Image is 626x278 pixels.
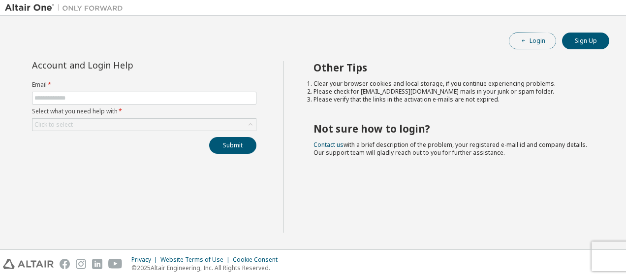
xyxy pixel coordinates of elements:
img: altair_logo.svg [3,259,54,269]
li: Please check for [EMAIL_ADDRESS][DOMAIN_NAME] mails in your junk or spam folder. [313,88,592,96]
div: Cookie Consent [233,256,283,264]
h2: Other Tips [313,61,592,74]
div: Click to select [34,121,73,129]
img: Altair One [5,3,128,13]
img: linkedin.svg [92,259,102,269]
button: Sign Up [562,33,609,49]
label: Email [32,81,256,89]
button: Submit [209,137,256,154]
img: instagram.svg [76,259,86,269]
div: Website Terms of Use [160,256,233,264]
button: Login [509,33,556,49]
h2: Not sure how to login? [313,122,592,135]
img: facebook.svg [60,259,70,269]
div: Click to select [32,119,256,131]
span: with a brief description of the problem, your registered e-mail id and company details. Our suppo... [313,140,587,157]
p: © 2025 Altair Engineering, Inc. All Rights Reserved. [131,264,283,272]
div: Privacy [131,256,160,264]
li: Please verify that the links in the activation e-mails are not expired. [313,96,592,104]
img: youtube.svg [108,259,123,269]
a: Contact us [313,140,344,149]
li: Clear your browser cookies and local storage, if you continue experiencing problems. [313,80,592,88]
label: Select what you need help with [32,107,256,115]
div: Account and Login Help [32,61,212,69]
